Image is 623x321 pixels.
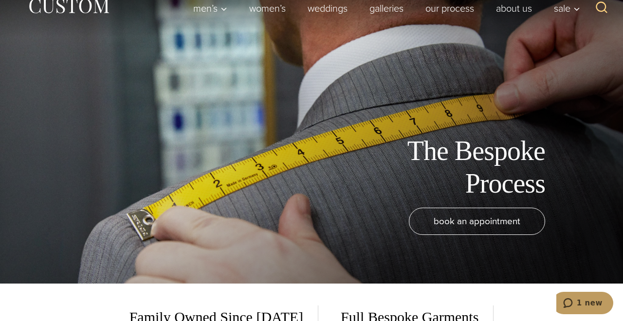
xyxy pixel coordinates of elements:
a: book an appointment [409,208,545,235]
h1: The Bespoke Process [326,135,545,200]
span: book an appointment [434,214,520,228]
iframe: Opens a widget where you can chat to one of our agents [556,292,613,316]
